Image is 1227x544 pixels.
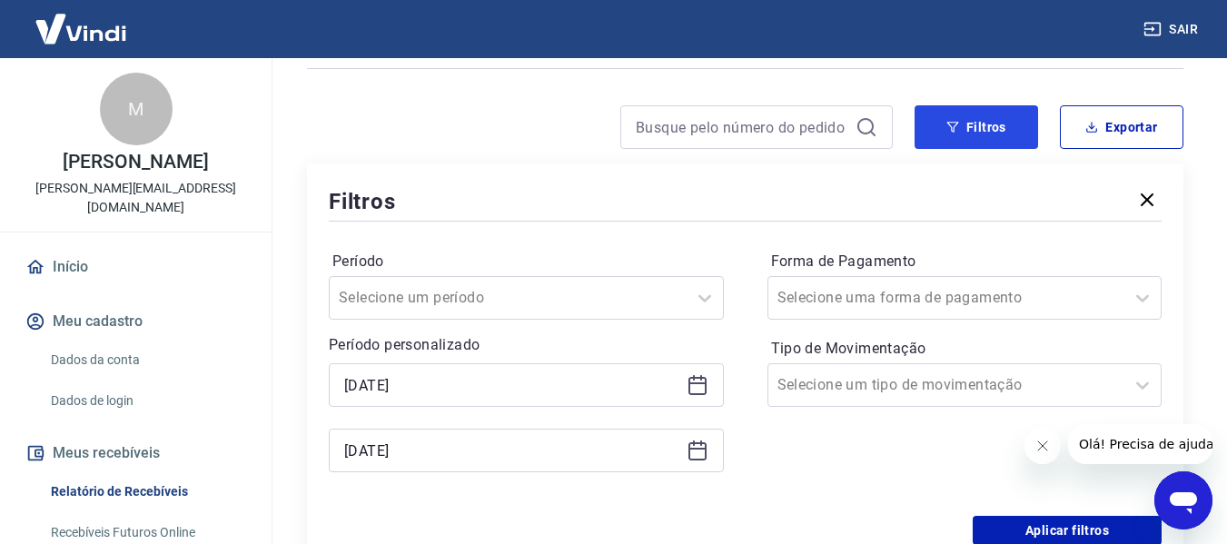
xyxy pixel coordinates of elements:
h5: Filtros [329,187,396,216]
label: Tipo de Movimentação [771,338,1159,360]
p: [PERSON_NAME] [63,153,208,172]
iframe: Mensagem da empresa [1068,424,1212,464]
a: Início [22,247,250,287]
input: Data inicial [344,371,679,399]
iframe: Botão para abrir a janela de mensagens [1154,471,1212,529]
input: Busque pelo número do pedido [636,114,848,141]
button: Filtros [915,105,1038,149]
p: [PERSON_NAME][EMAIL_ADDRESS][DOMAIN_NAME] [15,179,257,217]
img: Vindi [22,1,140,56]
span: Olá! Precisa de ajuda? [11,13,153,27]
p: Período personalizado [329,334,724,356]
div: M [100,73,173,145]
iframe: Fechar mensagem [1024,428,1061,464]
button: Meu cadastro [22,302,250,341]
button: Exportar [1060,105,1183,149]
input: Data final [344,437,679,464]
a: Dados da conta [44,341,250,379]
button: Sair [1140,13,1205,46]
a: Dados de login [44,382,250,420]
label: Período [332,251,720,272]
button: Meus recebíveis [22,433,250,473]
a: Relatório de Recebíveis [44,473,250,510]
label: Forma de Pagamento [771,251,1159,272]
